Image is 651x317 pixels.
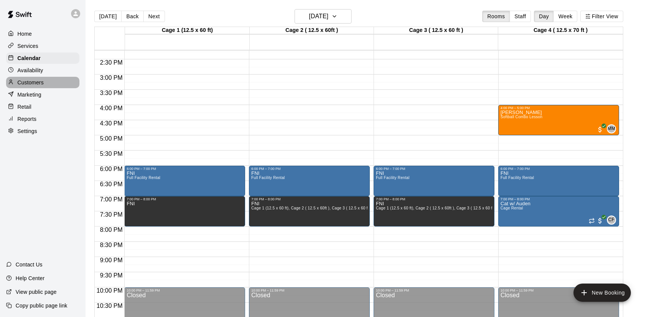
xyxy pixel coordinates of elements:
div: Mary C McGovern [607,124,616,133]
button: Staff [510,11,531,22]
a: Customers [6,77,79,88]
span: 8:30 PM [98,242,125,248]
p: Copy public page link [16,302,67,309]
span: Full Facility Rental [376,176,409,180]
div: 6:00 PM – 7:00 PM: FNI [124,166,245,196]
div: 10:00 PM – 11:59 PM [251,288,367,292]
span: 7:00 PM [98,196,125,203]
div: 7:00 PM – 8:00 PM: FNI [124,196,245,227]
div: 7:00 PM – 8:00 PM [376,197,492,201]
span: 3:30 PM [98,90,125,96]
div: 7:00 PM – 8:00 PM [251,197,367,201]
span: Caitlyn Fallon [610,216,616,225]
span: 10:30 PM [95,303,124,309]
a: Marketing [6,89,79,100]
p: Calendar [17,54,41,62]
div: 10:00 PM – 11:59 PM [501,288,617,292]
p: Services [17,42,38,50]
div: 7:00 PM – 8:00 PM [127,197,243,201]
span: 9:30 PM [98,272,125,279]
p: Settings [17,127,37,135]
span: 10:00 PM [95,287,124,294]
span: 6:00 PM [98,166,125,172]
div: Cage 4 ( 12.5 x 70 ft ) [498,27,622,34]
span: MM [607,125,615,133]
p: Reports [17,115,36,123]
div: 4:00 PM – 5:00 PM [501,106,617,110]
span: Full Facility Rental [127,176,160,180]
div: 6:00 PM – 7:00 PM: FNI [249,166,370,196]
div: Caitlyn Fallon [607,216,616,225]
button: Filter View [580,11,623,22]
div: 10:00 PM – 11:59 PM [376,288,492,292]
span: 5:00 PM [98,135,125,142]
h6: [DATE] [309,11,328,22]
span: 6:30 PM [98,181,125,187]
span: Full Facility Rental [251,176,285,180]
span: 3:00 PM [98,74,125,81]
span: 9:00 PM [98,257,125,263]
button: [DATE] [295,9,352,24]
span: 4:30 PM [98,120,125,127]
div: 6:00 PM – 7:00 PM [501,167,617,171]
span: Full Facility Rental [501,176,534,180]
span: 8:00 PM [98,227,125,233]
span: Softball Combo Lesson [501,115,542,119]
p: Contact Us [16,261,43,268]
button: add [573,284,631,302]
button: Next [143,11,165,22]
div: 6:00 PM – 7:00 PM [127,167,243,171]
div: 6:00 PM – 7:00 PM [251,167,367,171]
button: Day [534,11,554,22]
div: 7:00 PM – 8:00 PM: FNI [249,196,370,227]
span: All customers have paid [596,126,604,133]
span: 2:30 PM [98,59,125,66]
span: CF [608,216,615,224]
div: 10:00 PM – 11:59 PM [127,288,243,292]
a: Retail [6,101,79,113]
a: Home [6,28,79,40]
p: Home [17,30,32,38]
div: 6:00 PM – 7:00 PM: FNI [374,166,494,196]
div: 6:00 PM – 7:00 PM: FNI [498,166,619,196]
p: Marketing [17,91,41,98]
span: 7:30 PM [98,211,125,218]
a: Availability [6,65,79,76]
a: Calendar [6,52,79,64]
span: All customers have paid [596,217,604,225]
button: Week [553,11,577,22]
p: Help Center [16,274,44,282]
div: Cage 1 (12.5 x 60 ft) [125,27,249,34]
span: Recurring event [589,218,595,224]
div: Cage 2 ( 12.5 x 60ft ) [250,27,374,34]
p: Retail [17,103,32,111]
button: Rooms [482,11,510,22]
span: Mary C McGovern [610,124,616,133]
span: Cage 1 (12.5 x 60 ft), Cage 2 ( 12.5 x 60ft ), Cage 3 ( 12.5 x 60 ft ), Hack Attack (Softball), J... [251,206,630,210]
p: View public page [16,288,57,296]
button: [DATE] [94,11,122,22]
a: Reports [6,113,79,125]
a: Settings [6,125,79,137]
span: Cage Rental [501,206,523,210]
div: 7:00 PM – 8:00 PM [501,197,617,201]
div: 7:00 PM – 8:00 PM: Cat w/ Auden [498,196,619,227]
a: Services [6,40,79,52]
span: 4:00 PM [98,105,125,111]
button: Back [121,11,144,22]
div: 4:00 PM – 5:00 PM: Mary w Bray [498,105,619,135]
div: 7:00 PM – 8:00 PM: FNI [374,196,494,227]
div: 6:00 PM – 7:00 PM [376,167,492,171]
span: 5:30 PM [98,151,125,157]
p: Availability [17,67,43,74]
div: Cage 3 ( 12.5 x 60 ft ) [374,27,498,34]
p: Customers [17,79,44,86]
